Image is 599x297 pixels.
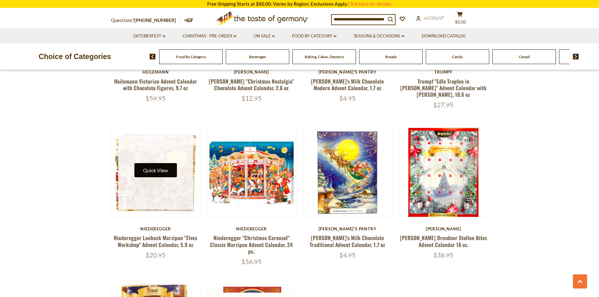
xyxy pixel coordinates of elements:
[455,19,466,25] span: $0.00
[146,251,166,259] span: $20.95
[385,54,397,59] a: Breads
[134,17,176,23] a: [PHONE_NUMBER]
[146,94,166,102] span: $59.95
[310,234,385,248] a: [PERSON_NAME]'s Milk Chocolate Traditional Advent Calendar, 1.7 oz
[111,128,200,217] img: Niederegger Luebeck Marzipan "Elves Workshop" Advent Calendar, 5.9 oz
[311,77,384,92] a: [PERSON_NAME]'s Milk Chocolate Modern Advent Calendar, 1.7 oz
[241,258,262,266] span: $56.95
[452,54,463,59] a: Candy
[209,77,294,92] a: [PERSON_NAME] "Christmas Nostalgia" Chocolate Advent Calendar, 2.6 oz
[400,234,487,248] a: [PERSON_NAME] Dresdner Stollen Bites Advent Calendar 16 oz.
[254,33,275,40] a: On Sale
[134,163,177,177] button: Quick View
[305,54,344,59] a: Baking, Cakes, Desserts
[111,69,201,74] div: Heilemann
[249,54,266,59] a: Beverages
[399,128,488,217] img: Schluender Dresdner Stollen Bites Advent Calendar 16 oz.
[303,128,392,217] img: Erika
[422,33,466,40] a: Download Catalog
[183,33,236,40] a: Christmas - PRE-ORDER
[210,234,293,255] a: Niederegger "Christmas Carousel" Classic Marzipan Advent Calendar, 24 pc.
[176,54,206,59] a: Food By Category
[433,251,453,259] span: $38.95
[150,54,156,59] img: previous arrow
[207,128,296,217] img: Niederegger "Christmas Carousel" Classic Marzipan Advent Calendar, 24 pc.
[207,226,297,231] div: Niederegger
[114,77,197,92] a: Heilemann Victorian Advent Calendar with Chocolate Figures, 9.7 oz
[339,94,356,102] span: $4.95
[433,101,453,109] span: $27.95
[207,69,297,74] div: [PERSON_NAME]
[303,69,392,74] div: [PERSON_NAME]'s Pantry
[451,11,469,27] button: $0.00
[241,94,262,102] span: $12.95
[114,234,197,248] a: Niederegger Luebeck Marzipan "Elves Workshop" Advent Calendar, 5.9 oz
[303,226,392,231] div: [PERSON_NAME]'s Pantry
[416,15,444,22] a: Account
[354,33,404,40] a: Seasons & Occasions
[111,226,201,231] div: Niederegger
[399,226,488,231] div: [PERSON_NAME]
[111,16,181,25] p: Questions?
[133,33,165,40] a: Oktoberfest
[573,54,579,59] img: next arrow
[399,69,488,74] div: Trumpf
[424,15,444,20] span: Account
[347,1,392,7] a: Click here for details.
[339,251,356,259] span: $4.95
[519,54,530,59] a: Cereal
[292,33,336,40] a: Food By Category
[400,77,486,99] a: Trumpf "Edle Tropfen in [PERSON_NAME]" Advent Calendar with [PERSON_NAME], 10.6 oz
